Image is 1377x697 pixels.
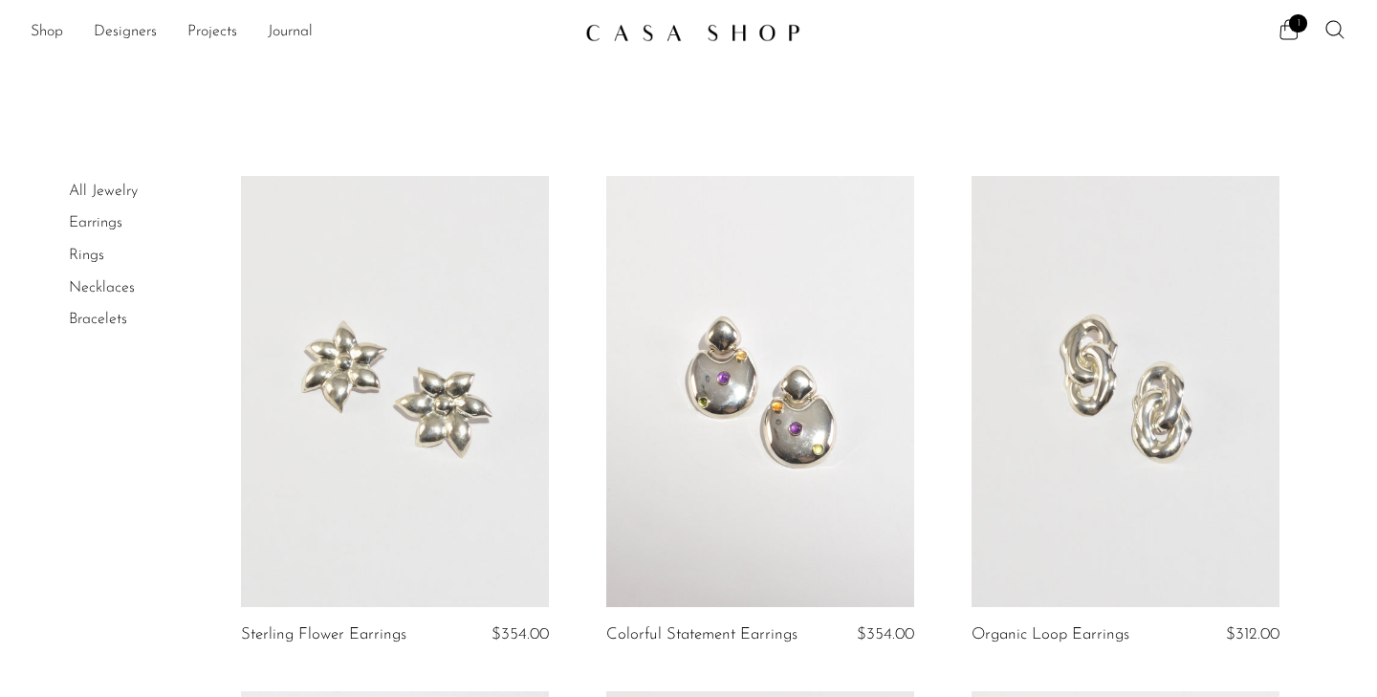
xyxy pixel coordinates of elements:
a: Organic Loop Earrings [972,626,1129,643]
a: Necklaces [69,280,135,295]
a: Colorful Statement Earrings [606,626,798,643]
a: Projects [187,20,237,45]
a: Journal [268,20,313,45]
span: $354.00 [492,626,549,643]
nav: Desktop navigation [31,16,570,49]
a: Earrings [69,215,122,230]
a: Bracelets [69,312,127,327]
span: $312.00 [1226,626,1279,643]
a: Rings [69,248,104,263]
span: $354.00 [857,626,914,643]
a: Shop [31,20,63,45]
a: Sterling Flower Earrings [241,626,406,643]
a: Designers [94,20,157,45]
a: All Jewelry [69,184,138,199]
span: 1 [1289,14,1307,33]
ul: NEW HEADER MENU [31,16,570,49]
